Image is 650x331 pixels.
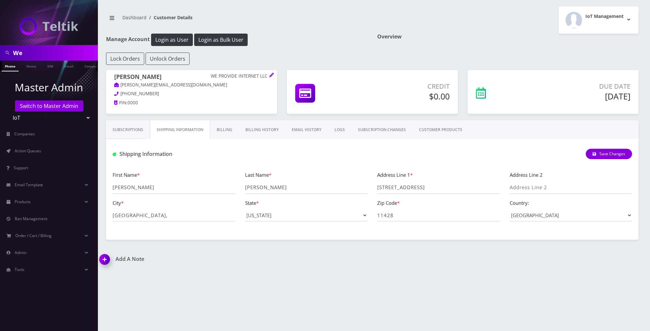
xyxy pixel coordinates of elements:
[114,100,128,106] a: PIN:
[239,120,285,139] a: Billing History
[377,199,400,207] label: Zip Code
[120,91,159,97] span: [PHONE_NUMBER]
[377,34,639,40] h1: Overview
[2,61,19,71] a: Phone
[351,120,412,139] a: SUBSCRIPTION CHANGES
[194,36,248,43] a: Login as Bulk User
[510,171,543,179] label: Address Line 2
[106,53,144,65] button: Lock Orders
[364,82,450,91] p: Credit
[151,34,193,46] button: Login as User
[15,199,31,204] span: Products
[113,181,235,194] input: First Name
[531,82,630,91] p: Due Date
[23,61,39,71] a: Name
[113,209,235,221] input: City
[81,61,103,71] a: Company
[113,171,140,179] label: First Name
[559,7,639,34] button: IoT Management
[150,120,210,139] a: Shipping Information
[20,18,78,35] img: IoT
[364,91,450,101] h5: $0.00
[100,256,367,262] a: Add A Note
[14,131,35,137] span: Companies
[377,181,500,194] input: Address Line 1
[245,199,259,207] label: State
[377,171,413,179] label: Address Line 1
[15,267,24,272] span: Tools
[586,149,632,159] button: Save Changes
[510,199,529,207] label: Country:
[150,36,194,43] a: Login as User
[113,199,124,207] label: City
[15,182,43,188] span: Email Template
[15,250,26,255] span: Admin
[146,53,190,65] button: Unlock Orders
[106,34,367,46] h1: Manage Account
[531,91,630,101] h5: [DATE]
[15,148,41,154] span: Action Queues
[13,47,96,59] input: Search in Company
[14,165,28,171] span: Support
[210,120,239,139] a: Billing
[128,100,138,106] span: 0000
[15,216,47,221] span: Ban Management
[15,233,52,238] span: Order / Cart / Billing
[114,73,269,82] h1: [PERSON_NAME]
[245,181,368,194] input: Last Name
[106,11,367,29] nav: breadcrumb
[194,34,248,46] button: Login as Bulk User
[147,14,193,21] li: Customer Details
[113,151,279,157] h1: Shipping Information
[106,120,150,139] a: Subscriptions
[285,120,328,139] a: EMAIL HISTORY
[122,14,147,21] a: Dashboard
[44,61,56,71] a: SIM
[61,61,77,71] a: Email
[412,120,469,139] a: CUSTOMER PRODUCTS
[328,120,351,139] a: LOGS
[114,82,227,88] a: [PERSON_NAME][EMAIL_ADDRESS][DOMAIN_NAME]
[585,14,624,19] h2: IoT Management
[15,100,83,112] a: Switch to Master Admin
[377,209,500,221] input: Zip
[211,73,269,79] p: WE PROVIDE INTERNET LLC
[510,181,632,194] input: Address Line 2
[245,171,271,179] label: Last Name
